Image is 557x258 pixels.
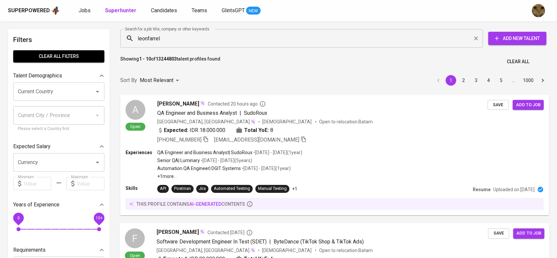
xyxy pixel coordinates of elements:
[262,247,312,253] span: [DEMOGRAPHIC_DATA]
[126,185,157,192] p: Skills
[199,186,206,192] div: Jira
[126,149,157,156] p: Experiences
[77,177,104,190] input: Value
[458,75,469,86] button: Go to page 2
[214,137,299,143] span: [EMAIL_ADDRESS][DOMAIN_NAME]
[513,100,544,110] button: Add to job
[488,32,546,45] button: Add New Talent
[79,7,92,15] a: Jobs
[262,118,313,125] span: [DEMOGRAPHIC_DATA]
[222,7,261,15] a: GlintsGPT NEW
[269,237,271,245] span: |
[151,7,177,14] span: Candidates
[240,109,241,117] span: |
[13,34,104,45] h6: Filters
[521,75,536,86] button: Go to page 1000
[13,246,46,254] p: Requirements
[156,56,177,62] b: 13244803
[13,72,62,80] p: Talent Demographics
[105,7,136,14] b: Superhunter
[95,216,102,220] span: 10+
[446,75,456,86] button: page 1
[270,126,273,134] span: 8
[13,201,59,209] p: Years of Experience
[208,101,266,107] span: Contacted 20 hours ago
[222,7,245,14] span: GlintsGPT
[157,118,256,125] div: [GEOGRAPHIC_DATA], [GEOGRAPHIC_DATA]
[244,126,269,134] b: Total YoE:
[157,137,202,143] span: [PHONE_NUMBER]
[250,119,256,124] img: magic_wand.svg
[136,201,245,207] p: this profile contains contents
[494,34,541,43] span: Add New Talent
[491,101,505,109] span: Save
[157,100,199,108] span: [PERSON_NAME]
[532,4,545,17] img: ec6c0910-f960-4a00-a8f8-c5744e41279e.jpg
[8,7,50,15] div: Superpowered
[192,7,207,14] span: Teams
[246,229,253,236] svg: By Batam recruiter
[241,165,291,172] p: • [DATE] - [DATE] ( 1 year )
[157,126,225,134] div: IDR 18.000.000
[207,229,253,236] span: Contacted [DATE]
[192,7,208,15] a: Teams
[473,186,491,193] p: Resume
[504,56,532,68] button: Clear All
[120,76,137,84] p: Sort By
[157,149,252,156] p: QA Engineer and Business Analyst | SudoRoux
[157,157,200,164] p: Senior QA | Luminary
[140,74,181,87] div: Most Relevant
[160,186,166,192] div: API
[128,124,143,129] span: Open
[214,186,250,192] div: Automated Testing
[174,186,191,192] div: Postman
[120,95,549,215] a: AOpen[PERSON_NAME]Contacted 20 hours agoQA Engineer and Business Analyst|SudoRoux[GEOGRAPHIC_DATA...
[538,75,548,86] button: Go to next page
[157,247,255,253] div: [GEOGRAPHIC_DATA], [GEOGRAPHIC_DATA]
[292,186,297,192] p: +1
[488,100,509,110] button: Save
[105,7,138,15] a: Superhunter
[496,75,506,86] button: Go to page 5
[493,186,535,193] p: Uploaded on [DATE]
[517,230,541,237] span: Add to job
[200,229,205,234] img: magic_wand.svg
[200,101,205,106] img: magic_wand.svg
[258,186,287,192] div: Manual Testing
[17,216,19,220] span: 0
[488,228,509,238] button: Save
[24,177,51,190] input: Value
[13,140,104,153] div: Expected Salary
[491,230,506,237] span: Save
[139,56,151,62] b: 1 - 10
[126,100,145,120] div: A
[319,247,373,253] p: Open to relocation : Batam
[513,228,544,238] button: Add to job
[13,50,104,63] button: Clear All filters
[157,165,241,172] p: Automation QA Engineer | DGIT Systems
[157,228,199,236] span: [PERSON_NAME]
[250,247,255,253] img: magic_wand.svg
[164,126,188,134] b: Expected:
[157,238,267,244] span: Software Development Engineer In Test (SDET)
[127,252,143,258] span: Open
[13,143,51,150] p: Expected Salary
[189,201,221,207] span: AI-generated
[93,158,102,167] button: Open
[13,198,104,211] div: Years of Experience
[200,157,252,164] p: • [DATE] - [DATE] ( 5 years )
[13,243,104,257] div: Requirements
[51,6,60,16] img: app logo
[13,69,104,82] div: Talent Demographics
[140,76,173,84] p: Most Relevant
[125,228,145,248] div: F
[93,87,102,96] button: Open
[151,7,178,15] a: Candidates
[252,149,302,156] p: • [DATE] - [DATE] ( 1 year )
[120,56,220,68] p: Showing of talent profiles found
[471,75,481,86] button: Go to page 3
[8,6,60,16] a: Superpoweredapp logo
[244,110,267,116] span: SudoRoux
[157,110,237,116] span: QA Engineer and Business Analyst
[19,52,99,61] span: Clear All filters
